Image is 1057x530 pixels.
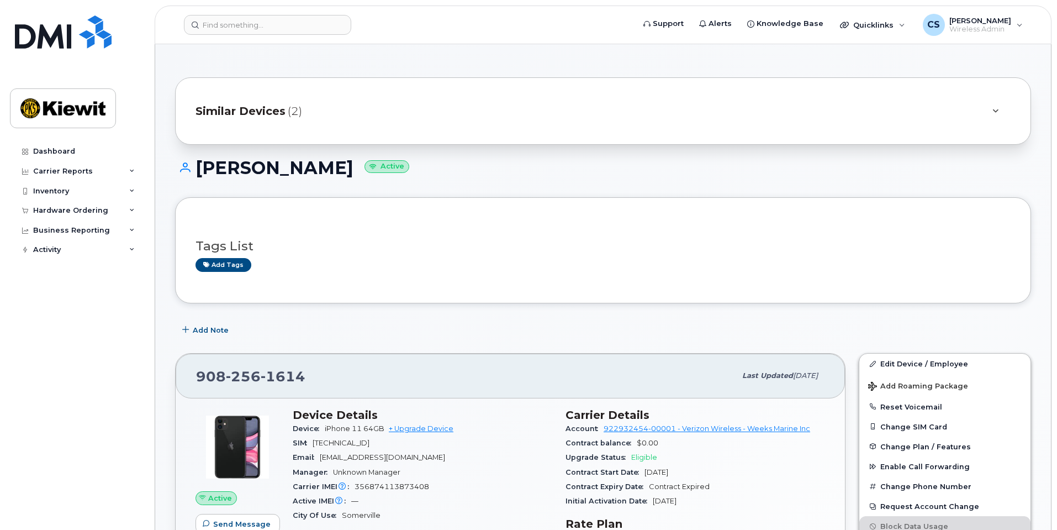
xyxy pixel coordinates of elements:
[333,468,400,476] span: Unknown Manager
[653,497,677,505] span: [DATE]
[859,437,1030,456] button: Change Plan / Features
[859,476,1030,496] button: Change Phone Number
[389,424,453,433] a: + Upgrade Device
[196,368,305,385] span: 908
[644,468,668,476] span: [DATE]
[355,482,429,491] span: 356874113873408
[566,453,631,461] span: Upgrade Status
[604,424,810,433] a: 922932454-00001 - Verizon Wireless - Weeks Marine Inc
[566,468,644,476] span: Contract Start Date
[637,439,658,447] span: $0.00
[325,424,384,433] span: iPhone 11 64GB
[859,354,1030,374] a: Edit Device / Employee
[288,103,302,119] span: (2)
[261,368,305,385] span: 1614
[859,496,1030,516] button: Request Account Change
[566,497,653,505] span: Initial Activation Date
[859,417,1030,437] button: Change SIM Card
[742,371,793,380] span: Last updated
[566,439,637,447] span: Contract balance
[293,468,333,476] span: Manager
[793,371,818,380] span: [DATE]
[631,453,657,461] span: Eligible
[293,408,552,422] h3: Device Details
[195,258,251,272] a: Add tags
[195,103,286,119] span: Similar Devices
[175,320,238,340] button: Add Note
[293,439,313,447] span: SIM
[351,497,358,505] span: —
[649,482,710,491] span: Contract Expired
[320,453,445,461] span: [EMAIL_ADDRESS][DOMAIN_NAME]
[566,482,649,491] span: Contract Expiry Date
[293,424,325,433] span: Device
[859,397,1030,417] button: Reset Voicemail
[293,482,355,491] span: Carrier IMEI
[213,519,271,529] span: Send Message
[208,493,232,503] span: Active
[880,442,971,450] span: Change Plan / Features
[195,239,1011,253] h3: Tags List
[293,497,351,505] span: Active IMEI
[342,511,380,519] span: Somerville
[868,382,968,392] span: Add Roaming Package
[226,368,261,385] span: 256
[193,325,229,335] span: Add Note
[204,414,271,480] img: iPhone_11.jpg
[859,374,1030,397] button: Add Roaming Package
[313,439,369,447] span: [TECHNICAL_ID]
[566,424,604,433] span: Account
[880,463,970,471] span: Enable Call Forwarding
[1009,482,1049,522] iframe: Messenger Launcher
[293,511,342,519] span: City Of Use
[293,453,320,461] span: Email
[364,160,409,173] small: Active
[175,158,1031,177] h1: [PERSON_NAME]
[859,456,1030,476] button: Enable Call Forwarding
[566,408,825,422] h3: Carrier Details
